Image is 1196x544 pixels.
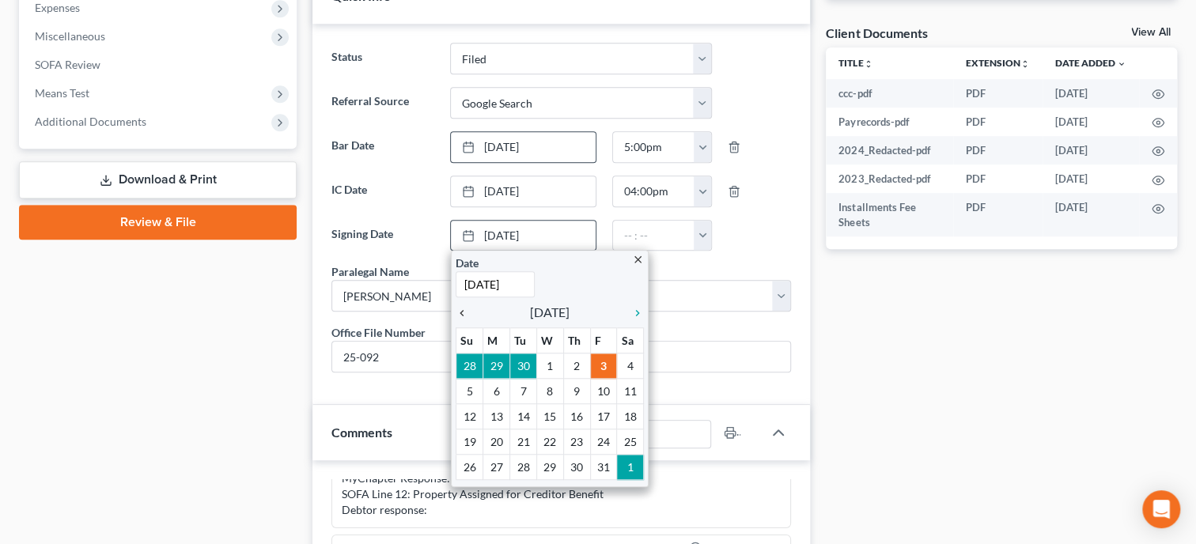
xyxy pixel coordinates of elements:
[35,86,89,100] span: Means Test
[863,59,872,69] i: unfold_more
[826,25,927,41] div: Client Documents
[324,131,442,163] label: Bar Date
[483,455,510,480] td: 27
[510,328,537,353] th: Tu
[456,271,535,297] input: 1/1/2013
[563,429,590,455] td: 23
[331,324,426,341] div: Office File Number
[1043,108,1139,136] td: [DATE]
[536,328,563,353] th: W
[324,87,442,119] label: Referral Source
[613,176,695,206] input: -- : --
[1043,136,1139,164] td: [DATE]
[1043,164,1139,193] td: [DATE]
[22,51,297,79] a: SOFA Review
[563,404,590,429] td: 16
[590,379,617,404] td: 10
[617,404,644,429] td: 18
[456,455,483,480] td: 26
[451,176,596,206] a: [DATE]
[1131,27,1171,38] a: View All
[324,43,442,74] label: Status
[1142,490,1180,528] div: Open Intercom Messenger
[632,254,644,266] i: close
[590,455,617,480] td: 31
[324,176,442,207] label: IC Date
[332,342,790,372] input: --
[536,455,563,480] td: 29
[590,328,617,353] th: F
[35,58,100,71] span: SOFA Review
[510,455,537,480] td: 28
[536,404,563,429] td: 15
[451,132,596,162] a: [DATE]
[483,353,510,379] td: 29
[342,470,781,518] div: MyChapter Response: SOFA Line 12: Property Assigned for Creditor Benefit Debtor response:
[838,57,872,69] a: Titleunfold_more
[563,353,590,379] td: 2
[966,57,1030,69] a: Extensionunfold_more
[1055,57,1126,69] a: Date Added expand_more
[530,303,570,322] span: [DATE]
[617,429,644,455] td: 25
[19,161,297,198] a: Download & Print
[451,221,596,251] a: [DATE]
[617,353,644,379] td: 4
[456,353,483,379] td: 28
[1117,59,1126,69] i: expand_more
[953,136,1043,164] td: PDF
[35,1,80,14] span: Expenses
[617,379,644,404] td: 11
[826,79,953,108] td: ccc-pdf
[483,404,510,429] td: 13
[510,353,537,379] td: 30
[456,429,483,455] td: 19
[483,328,510,353] th: M
[613,221,695,251] input: -- : --
[456,303,476,322] a: chevron_left
[483,379,510,404] td: 6
[563,379,590,404] td: 9
[826,164,953,193] td: 2023_Redacted-pdf
[953,164,1043,193] td: PDF
[35,29,105,43] span: Miscellaneous
[590,353,617,379] td: 3
[19,205,297,240] a: Review & File
[826,193,953,236] td: Installments Fee Sheets
[563,328,590,353] th: Th
[331,425,392,440] span: Comments
[536,429,563,455] td: 22
[456,328,483,353] th: Su
[456,404,483,429] td: 12
[563,455,590,480] td: 30
[632,250,644,268] a: close
[623,307,644,319] i: chevron_right
[510,429,537,455] td: 21
[613,132,695,162] input: -- : --
[456,307,476,319] i: chevron_left
[617,455,644,480] td: 1
[590,429,617,455] td: 24
[456,379,483,404] td: 5
[826,136,953,164] td: 2024_Redacted-pdf
[536,379,563,404] td: 8
[826,108,953,136] td: Payrecords-pdf
[324,220,442,251] label: Signing Date
[331,263,409,280] div: Paralegal Name
[1020,59,1030,69] i: unfold_more
[456,255,479,271] label: Date
[536,353,563,379] td: 1
[35,115,146,128] span: Additional Documents
[617,328,644,353] th: Sa
[953,108,1043,136] td: PDF
[510,404,537,429] td: 14
[623,303,644,322] a: chevron_right
[1043,79,1139,108] td: [DATE]
[510,379,537,404] td: 7
[590,404,617,429] td: 17
[953,79,1043,108] td: PDF
[953,193,1043,236] td: PDF
[1043,193,1139,236] td: [DATE]
[483,429,510,455] td: 20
